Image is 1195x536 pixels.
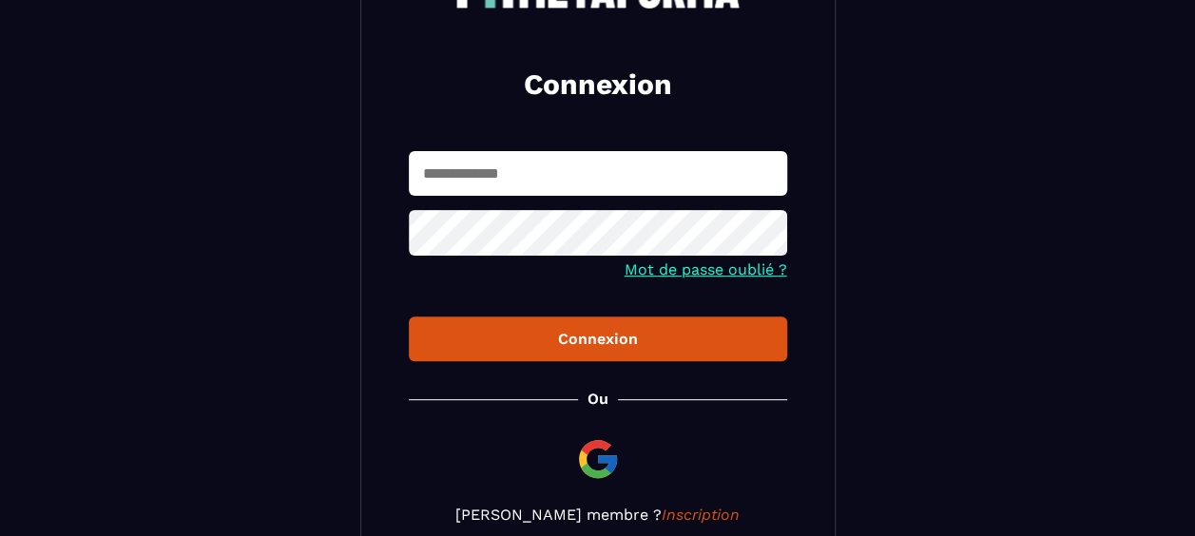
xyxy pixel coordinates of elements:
a: Inscription [662,506,740,524]
h2: Connexion [432,66,764,104]
a: Mot de passe oublié ? [625,260,787,278]
p: [PERSON_NAME] membre ? [409,506,787,524]
button: Connexion [409,316,787,361]
p: Ou [588,390,608,408]
img: google [575,436,621,482]
div: Connexion [424,330,772,348]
